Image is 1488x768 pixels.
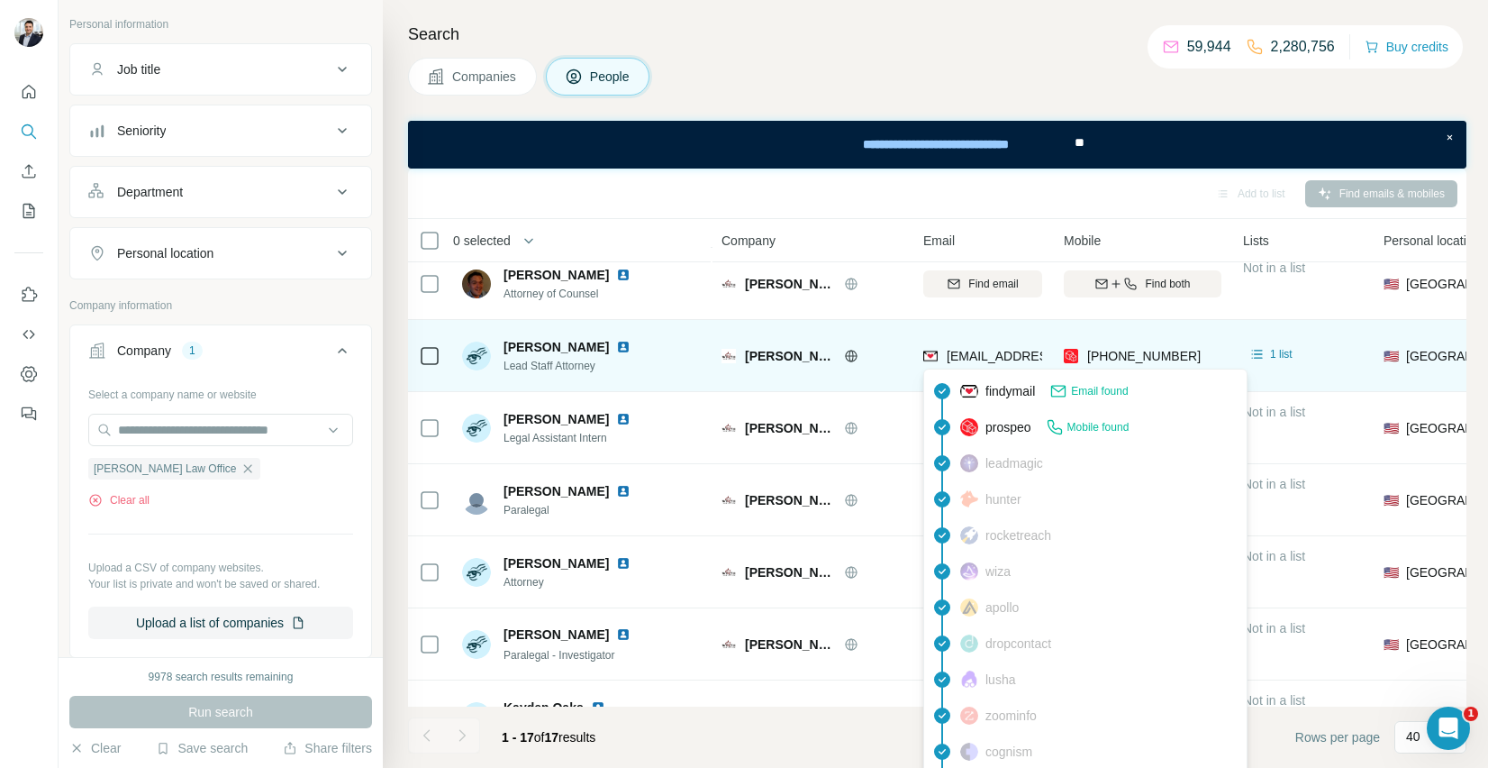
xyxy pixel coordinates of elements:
img: provider leadmagic logo [960,454,978,472]
button: My lists [14,195,43,227]
span: zoominfo [985,707,1037,725]
div: Company [117,342,171,360]
img: Avatar [14,18,43,47]
span: [EMAIL_ADDRESS][DOMAIN_NAME] [947,349,1160,363]
span: lusha [985,671,1015,689]
button: Seniority [70,109,371,152]
img: Logo of Wirth Law Office [721,277,736,291]
span: Not in a list [1243,693,1305,708]
h4: Search [408,22,1466,47]
button: Use Surfe on LinkedIn [14,279,43,311]
div: Department [117,183,183,201]
span: Not in a list [1243,261,1305,275]
img: LinkedIn logo [616,340,631,354]
span: [PERSON_NAME] Law Office [745,275,835,293]
span: results [502,730,595,745]
img: LinkedIn logo [616,627,631,642]
span: Companies [452,68,518,86]
span: cognism [985,743,1032,761]
img: provider wiza logo [960,562,978,581]
span: 1 list [1270,346,1293,362]
button: Share filters [283,739,372,757]
span: Email [923,232,955,250]
span: Attorney of Counsel [504,286,638,302]
img: Avatar [462,558,491,587]
img: Avatar [462,270,491,298]
span: Kayden Oaks [504,699,584,717]
div: Select a company name or website [88,379,353,403]
span: 1 [1464,707,1478,721]
div: Seniority [117,122,166,140]
span: [PHONE_NUMBER] [1087,349,1201,363]
span: wiza [985,562,1011,581]
span: Legal Assistant Intern [504,430,638,446]
p: Upload a CSV of company websites. [88,560,353,576]
button: Find email [923,270,1042,297]
span: [PERSON_NAME] [504,266,609,284]
button: Dashboard [14,358,43,390]
span: Mobile found [1067,419,1130,435]
span: Not in a list [1243,621,1305,635]
img: Logo of Wirth Law Office [721,349,736,363]
span: Email found [1071,383,1128,399]
button: Feedback [14,398,43,430]
span: 1 - 17 [502,730,534,745]
span: [PERSON_NAME] Law Office [94,461,237,477]
span: [PERSON_NAME] Law Office [745,635,835,654]
button: Upload a list of companies [88,607,353,639]
span: [PERSON_NAME] [504,482,609,500]
p: Company information [69,297,372,314]
p: 2,280,756 [1271,36,1335,58]
iframe: Intercom live chat [1427,707,1470,750]
img: provider cognism logo [960,743,978,761]
button: Enrich CSV [14,155,43,187]
span: Lead Staff Attorney [504,358,638,374]
span: 0 selected [453,232,511,250]
img: provider findymail logo [923,347,938,365]
img: Avatar [462,702,491,731]
img: provider rocketreach logo [960,526,978,544]
span: [PERSON_NAME] Law Office [745,563,835,581]
button: Find both [1064,270,1221,297]
span: 🇺🇸 [1384,491,1399,509]
button: Clear all [88,492,150,508]
img: Avatar [462,342,491,370]
span: Mobile [1064,232,1101,250]
span: hunter [985,490,1021,508]
button: Buy credits [1365,34,1448,59]
img: LinkedIn logo [591,700,605,715]
div: 1 [182,343,203,359]
span: Find email [968,276,1018,292]
iframe: Banner [408,121,1466,169]
button: Use Surfe API [14,318,43,351]
img: Avatar [462,486,491,515]
img: provider prospeo logo [1064,347,1078,365]
p: Personal information [69,16,372,32]
span: [PERSON_NAME] Law Office [745,347,835,365]
img: provider hunter logo [960,490,978,507]
button: Save search [156,739,248,757]
div: 9978 search results remaining [149,669,294,685]
span: findymail [985,382,1035,400]
img: provider findymail logo [960,382,978,400]
span: rocketreach [985,526,1051,544]
img: Avatar [462,414,491,443]
span: Attorney [504,574,638,590]
button: Quick start [14,76,43,108]
div: Personal location [117,244,213,262]
span: [PERSON_NAME] Law Office [745,491,835,509]
button: Personal location [70,232,371,275]
span: 🇺🇸 [1384,635,1399,654]
span: Not in a list [1243,405,1305,419]
img: LinkedIn logo [616,412,631,426]
span: apollo [985,599,1019,617]
span: leadmagic [985,454,1043,472]
span: Paralegal [504,502,638,518]
button: Company1 [70,329,371,379]
img: Logo of Wirth Law Office [721,493,736,507]
span: [PERSON_NAME] Law Office [745,419,835,437]
img: Logo of Wirth Law Office [721,637,736,652]
span: Personal location [1384,232,1480,250]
